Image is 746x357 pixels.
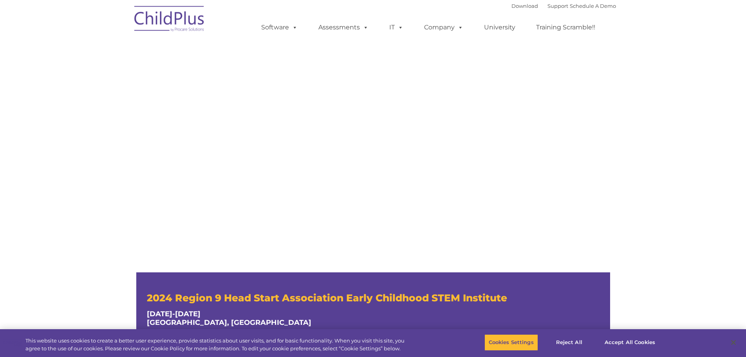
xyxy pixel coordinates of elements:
a: Training Scramble!! [528,20,603,35]
button: Reject All [545,334,594,351]
h4: [DATE]-[DATE] [GEOGRAPHIC_DATA], [GEOGRAPHIC_DATA] [147,310,600,327]
div: This website uses cookies to create a better user experience, provide statistics about user visit... [25,337,410,352]
img: ChildPlus by Procare Solutions [130,0,209,40]
button: Accept All Cookies [600,334,659,351]
font: | [511,3,616,9]
button: Close [725,334,742,351]
h3: 2024 Region 9 Head Start Association Early Childhood STEM Institute [147,292,600,304]
a: University [476,20,523,35]
a: IT [381,20,411,35]
a: Software [253,20,305,35]
a: Company [416,20,471,35]
a: Assessments [311,20,376,35]
button: Cookies Settings [484,334,538,351]
a: Support [547,3,568,9]
a: Schedule A Demo [570,3,616,9]
a: Download [511,3,538,9]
